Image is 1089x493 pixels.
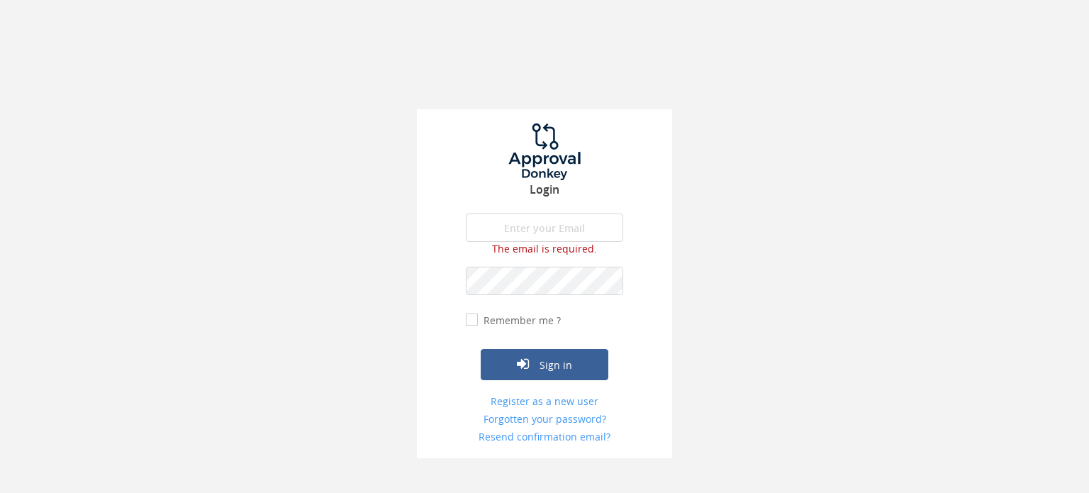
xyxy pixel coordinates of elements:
[491,123,598,180] img: logo.png
[466,412,623,426] a: Forgotten your password?
[466,430,623,444] a: Resend confirmation email?
[480,314,561,328] label: Remember me ?
[481,349,608,380] button: Sign in
[466,214,623,242] input: Enter your Email
[417,184,672,196] h3: Login
[466,394,623,409] a: Register as a new user
[492,242,597,255] span: The email is required.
